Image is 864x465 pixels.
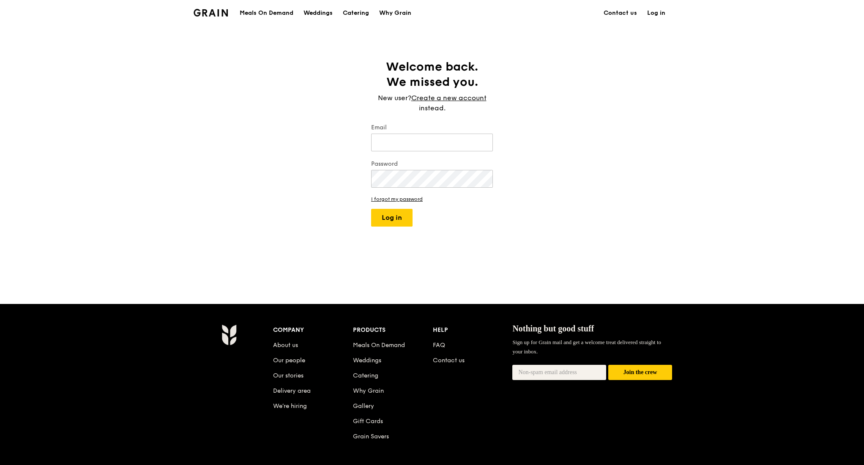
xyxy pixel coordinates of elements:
[353,372,378,379] a: Catering
[433,342,445,349] a: FAQ
[353,387,384,394] a: Why Grain
[379,0,411,26] div: Why Grain
[298,0,338,26] a: Weddings
[273,402,307,410] a: We’re hiring
[353,324,433,336] div: Products
[378,94,411,102] span: New user?
[273,387,311,394] a: Delivery area
[433,324,513,336] div: Help
[608,365,672,380] button: Join the crew
[371,209,413,227] button: Log in
[221,324,236,345] img: Grain
[512,324,594,333] span: Nothing but good stuff
[240,0,293,26] div: Meals On Demand
[273,372,303,379] a: Our stories
[353,418,383,425] a: Gift Cards
[642,0,670,26] a: Log in
[343,0,369,26] div: Catering
[374,0,416,26] a: Why Grain
[371,123,493,132] label: Email
[353,357,381,364] a: Weddings
[303,0,333,26] div: Weddings
[353,342,405,349] a: Meals On Demand
[353,402,374,410] a: Gallery
[273,324,353,336] div: Company
[371,59,493,90] h1: Welcome back. We missed you.
[194,9,228,16] img: Grain
[512,339,661,355] span: Sign up for Grain mail and get a welcome treat delivered straight to your inbox.
[419,104,446,112] span: instead.
[353,433,389,440] a: Grain Savers
[371,196,493,202] a: I forgot my password
[433,357,465,364] a: Contact us
[599,0,642,26] a: Contact us
[411,93,487,103] a: Create a new account
[273,342,298,349] a: About us
[512,365,606,380] input: Non-spam email address
[371,160,493,168] label: Password
[338,0,374,26] a: Catering
[273,357,305,364] a: Our people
